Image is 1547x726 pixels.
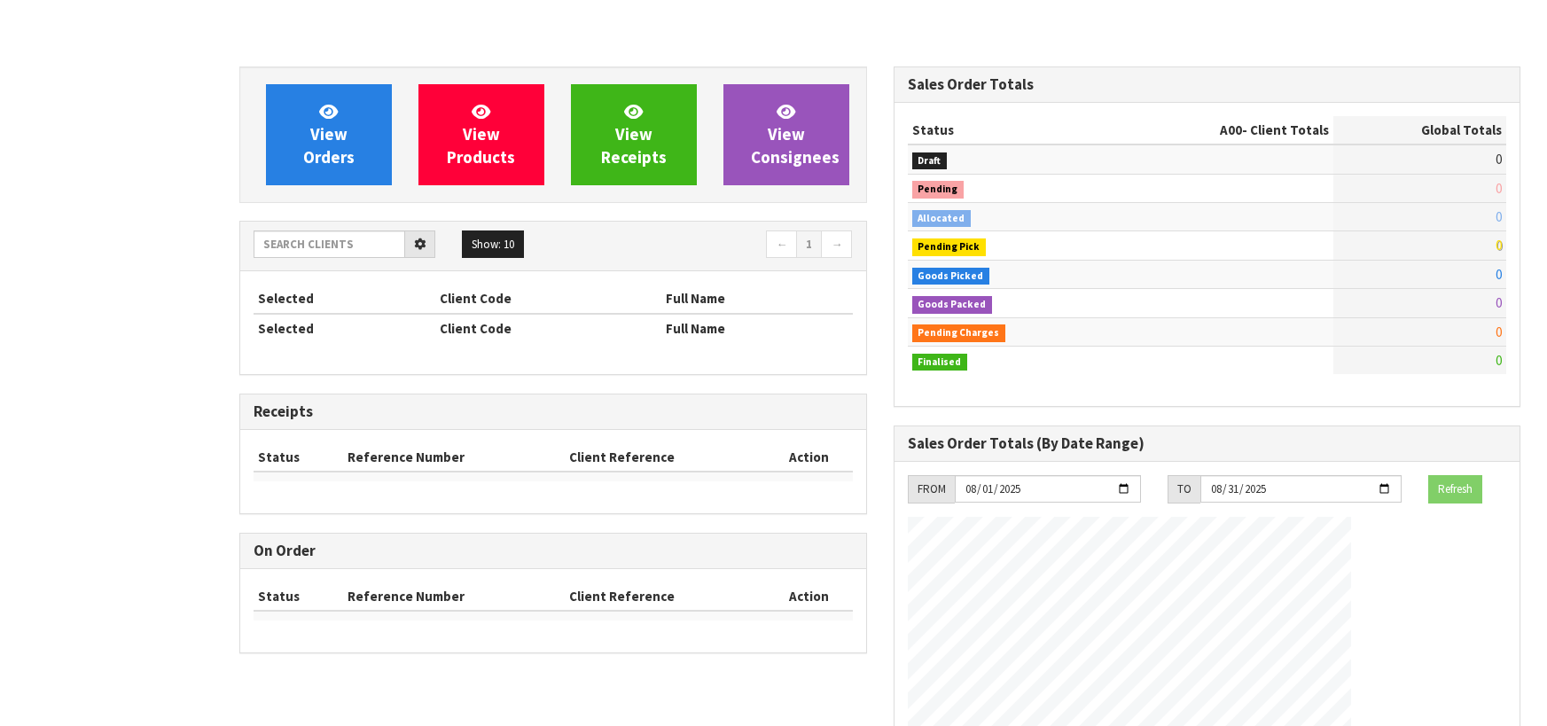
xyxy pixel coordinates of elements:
span: 0 [1496,180,1502,197]
input: Search clients [254,230,405,258]
a: 1 [796,230,822,259]
a: ViewOrders [266,84,392,185]
span: 0 [1496,352,1502,369]
th: - Client Totals [1106,116,1333,144]
span: View Products [447,101,515,168]
span: Goods Picked [912,268,990,285]
th: Client Reference [565,443,767,472]
span: A00 [1220,121,1242,138]
a: → [821,230,852,259]
h3: Sales Order Totals [908,76,1507,93]
button: Show: 10 [462,230,524,259]
th: Reference Number [343,443,565,472]
th: Reference Number [343,582,565,611]
span: 0 [1496,294,1502,311]
th: Status [254,443,343,472]
th: Full Name [661,314,853,342]
span: View Receipts [601,101,667,168]
span: Pending Charges [912,324,1006,342]
h3: Receipts [254,403,853,420]
span: 0 [1496,208,1502,225]
nav: Page navigation [566,230,853,262]
span: Pending Pick [912,238,987,256]
th: Client Code [435,314,661,342]
span: Allocated [912,210,972,228]
a: ← [766,230,797,259]
th: Client Reference [565,582,767,611]
a: ViewProducts [418,84,544,185]
th: Status [254,582,343,611]
th: Client Code [435,285,661,313]
th: Selected [254,314,435,342]
span: 0 [1496,324,1502,340]
span: Finalised [912,354,968,371]
h3: Sales Order Totals (By Date Range) [908,435,1507,452]
a: ViewReceipts [571,84,697,185]
span: Goods Packed [912,296,993,314]
span: 0 [1496,266,1502,283]
th: Selected [254,285,435,313]
th: Action [766,443,852,472]
div: FROM [908,475,955,504]
span: View Consignees [751,101,840,168]
span: Pending [912,181,965,199]
span: View Orders [303,101,355,168]
span: Draft [912,152,948,170]
span: 0 [1496,237,1502,254]
th: Global Totals [1333,116,1506,144]
span: 0 [1496,151,1502,168]
th: Action [766,582,852,611]
th: Status [908,116,1106,144]
button: Refresh [1428,475,1482,504]
div: TO [1168,475,1200,504]
h3: On Order [254,543,853,559]
a: ViewConsignees [723,84,849,185]
th: Full Name [661,285,853,313]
